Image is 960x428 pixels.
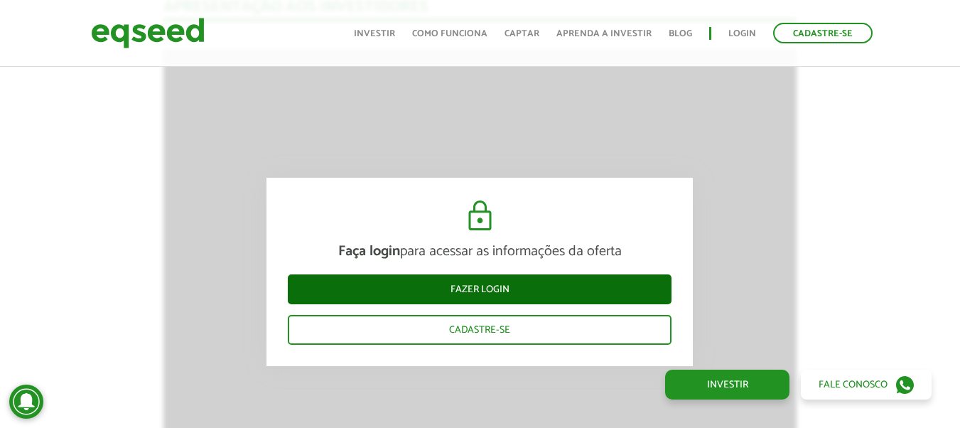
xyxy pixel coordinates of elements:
a: Como funciona [412,29,487,38]
a: Captar [505,29,539,38]
a: Fale conosco [801,370,932,400]
a: Investir [665,370,789,400]
img: EqSeed [91,14,205,52]
strong: Faça login [338,240,400,263]
a: Cadastre-se [773,23,873,43]
a: Fazer login [288,274,672,304]
a: Login [728,29,756,38]
a: Blog [669,29,692,38]
p: para acessar as informações da oferta [288,243,672,260]
a: Investir [354,29,395,38]
a: Aprenda a investir [556,29,652,38]
img: cadeado.svg [463,199,497,233]
a: Cadastre-se [288,315,672,345]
